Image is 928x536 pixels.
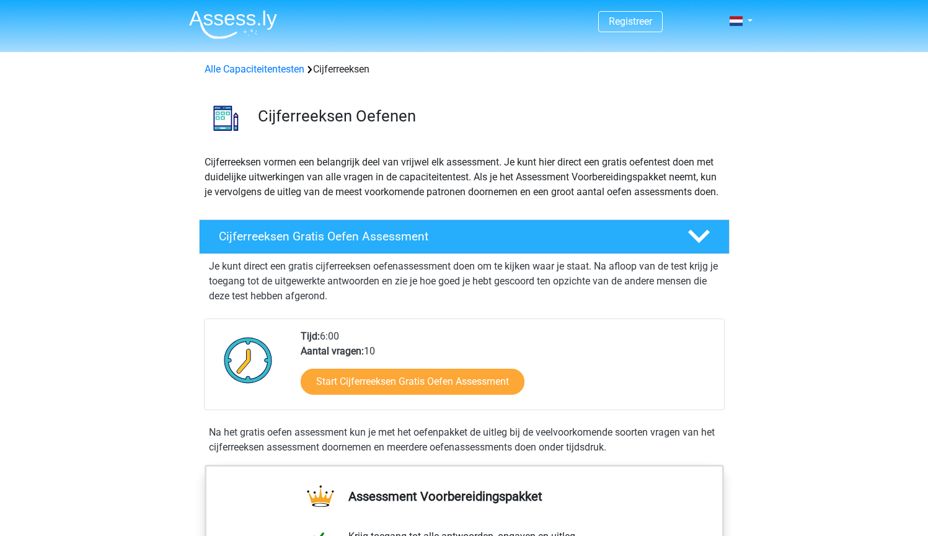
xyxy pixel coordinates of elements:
[200,62,729,77] div: Cijferreeksen
[301,330,320,342] b: Tijd:
[205,63,304,75] a: Alle Capaciteitentesten
[258,107,720,126] h3: Cijferreeksen Oefenen
[301,369,524,395] a: Start Cijferreeksen Gratis Oefen Assessment
[205,155,724,200] p: Cijferreeksen vormen een belangrijk deel van vrijwel elk assessment. Je kunt hier direct een grat...
[189,10,277,39] img: Assessly
[209,259,720,304] p: Je kunt direct een gratis cijferreeksen oefenassessment doen om te kijken waar je staat. Na afloo...
[200,92,252,144] img: cijferreeksen
[219,229,668,244] h4: Cijferreeksen Gratis Oefen Assessment
[194,219,735,254] a: Cijferreeksen Gratis Oefen Assessment
[301,345,364,357] b: Aantal vragen:
[204,425,725,455] div: Na het gratis oefen assessment kun je met het oefenpakket de uitleg bij de veelvoorkomende soorte...
[291,329,723,410] div: 6:00 10
[609,15,652,27] a: Registreer
[217,329,280,391] img: Klok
